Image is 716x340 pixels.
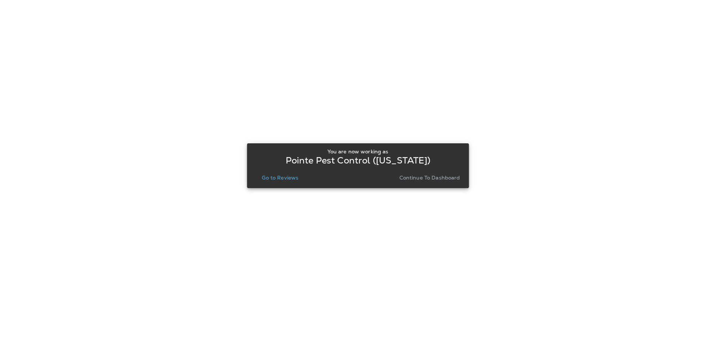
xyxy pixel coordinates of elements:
[399,175,460,181] p: Continue to Dashboard
[262,175,298,181] p: Go to Reviews
[327,149,388,155] p: You are now working as
[396,172,463,183] button: Continue to Dashboard
[286,157,430,163] p: Pointe Pest Control ([US_STATE])
[259,172,301,183] button: Go to Reviews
